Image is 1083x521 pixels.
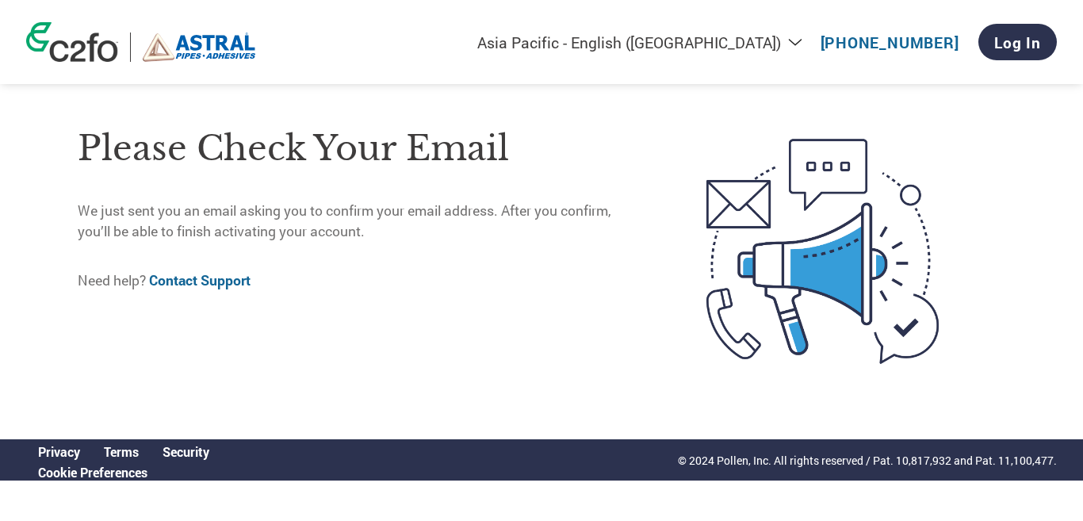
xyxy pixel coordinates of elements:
a: Privacy [38,443,80,460]
a: Security [163,443,209,460]
a: Contact Support [149,271,251,289]
h1: Please check your email [78,123,640,174]
div: Open Cookie Preferences Modal [26,464,221,481]
img: Astral [143,33,256,62]
a: Terms [104,443,139,460]
a: Log In [978,24,1057,60]
p: Need help? [78,270,640,291]
img: open-email [640,110,1005,393]
p: We just sent you an email asking you to confirm your email address. After you confirm, you’ll be ... [78,201,640,243]
p: © 2024 Pollen, Inc. All rights reserved / Pat. 10,817,932 and Pat. 11,100,477. [678,452,1057,469]
a: Cookie Preferences, opens a dedicated popup modal window [38,464,147,481]
img: c2fo logo [26,22,118,62]
a: [PHONE_NUMBER] [821,33,959,52]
